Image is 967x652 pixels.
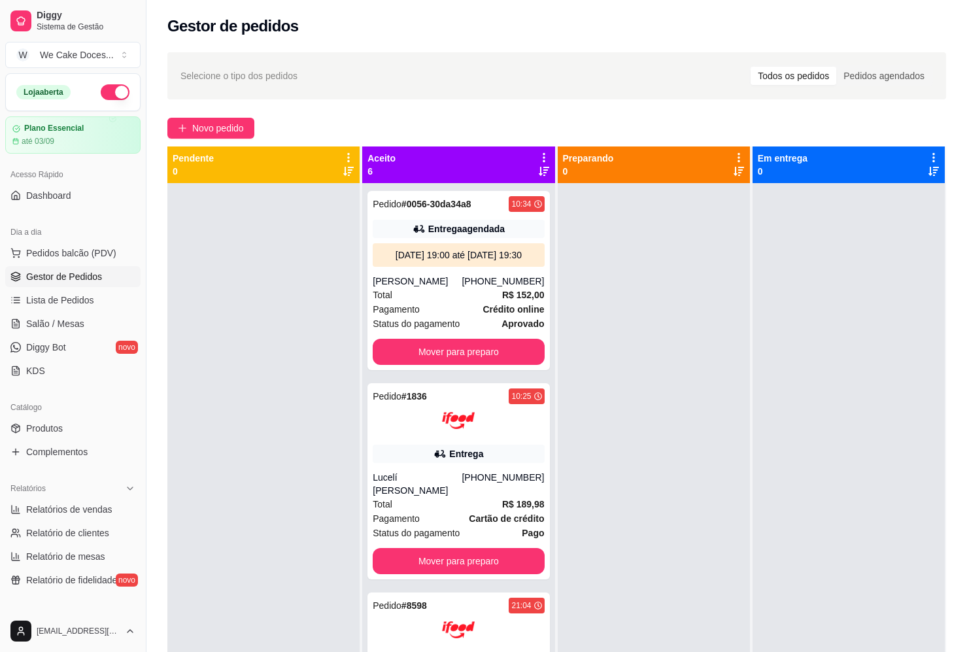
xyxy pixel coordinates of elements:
span: Status do pagamento [373,317,460,331]
img: ifood [442,613,475,646]
a: Relatório de fidelidadenovo [5,570,141,591]
strong: Crédito online [483,304,544,315]
p: Em entrega [758,152,807,165]
div: Loja aberta [16,85,71,99]
strong: # 0056-30da34a8 [401,199,471,209]
div: Catálogo [5,397,141,418]
span: Pedidos balcão (PDV) [26,247,116,260]
a: DiggySistema de Gestão [5,5,141,37]
span: Salão / Mesas [26,317,84,330]
strong: R$ 189,98 [502,499,545,509]
a: Complementos [5,441,141,462]
a: Lista de Pedidos [5,290,141,311]
span: Total [373,497,392,511]
div: Dia a dia [5,222,141,243]
span: Pedido [373,600,401,611]
a: Produtos [5,418,141,439]
span: Selecione o tipo dos pedidos [180,69,297,83]
span: Status do pagamento [373,526,460,540]
p: 6 [367,165,396,178]
span: Pagamento [373,511,420,526]
p: Preparando [563,152,614,165]
span: Relatório de clientes [26,526,109,540]
span: Gestor de Pedidos [26,270,102,283]
strong: Cartão de crédito [469,513,544,524]
span: W [16,48,29,61]
a: Plano Essencialaté 03/09 [5,116,141,154]
p: Aceito [367,152,396,165]
div: Lucelí [PERSON_NAME] [373,471,462,497]
article: até 03/09 [22,136,54,146]
p: 0 [563,165,614,178]
img: ifood [442,404,475,437]
span: Pedido [373,391,401,402]
article: Plano Essencial [24,124,84,133]
div: 10:34 [511,199,531,209]
button: Novo pedido [167,118,254,139]
p: 0 [758,165,807,178]
div: Gerenciar [5,606,141,627]
span: Relatórios [10,483,46,494]
span: Relatório de fidelidade [26,574,117,587]
button: Mover para preparo [373,339,544,365]
p: 0 [173,165,214,178]
span: Diggy Bot [26,341,66,354]
div: Entrega [449,447,483,460]
div: [PHONE_NUMBER] [462,471,544,497]
button: Pedidos balcão (PDV) [5,243,141,264]
a: Relatório de clientes [5,523,141,543]
strong: # 8598 [401,600,427,611]
span: Total [373,288,392,302]
span: Produtos [26,422,63,435]
div: Todos os pedidos [751,67,836,85]
h2: Gestor de pedidos [167,16,299,37]
a: Relatório de mesas [5,546,141,567]
span: Relatórios de vendas [26,503,112,516]
a: Relatórios de vendas [5,499,141,520]
button: Select a team [5,42,141,68]
div: Acesso Rápido [5,164,141,185]
div: 10:25 [511,391,531,402]
a: Salão / Mesas [5,313,141,334]
div: [DATE] 19:00 até [DATE] 19:30 [378,249,539,262]
span: Complementos [26,445,88,458]
span: Relatório de mesas [26,550,105,563]
span: Novo pedido [192,121,244,135]
a: Diggy Botnovo [5,337,141,358]
div: [PHONE_NUMBER] [462,275,544,288]
span: Sistema de Gestão [37,22,135,32]
a: KDS [5,360,141,381]
div: We Cake Doces ... [40,48,114,61]
span: Diggy [37,10,135,22]
strong: aprovado [501,318,544,329]
button: Mover para preparo [373,548,544,574]
strong: R$ 152,00 [502,290,545,300]
div: 21:04 [511,600,531,611]
span: Pagamento [373,302,420,317]
span: Dashboard [26,189,71,202]
div: Pedidos agendados [836,67,932,85]
span: Pedido [373,199,401,209]
button: Alterar Status [101,84,129,100]
p: Pendente [173,152,214,165]
div: [PERSON_NAME] [373,275,462,288]
div: Entrega agendada [428,222,505,235]
span: KDS [26,364,45,377]
strong: # 1836 [401,391,427,402]
span: Lista de Pedidos [26,294,94,307]
span: [EMAIL_ADDRESS][DOMAIN_NAME] [37,626,120,636]
a: Dashboard [5,185,141,206]
span: plus [178,124,187,133]
a: Gestor de Pedidos [5,266,141,287]
button: [EMAIL_ADDRESS][DOMAIN_NAME] [5,615,141,647]
strong: Pago [522,528,544,538]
